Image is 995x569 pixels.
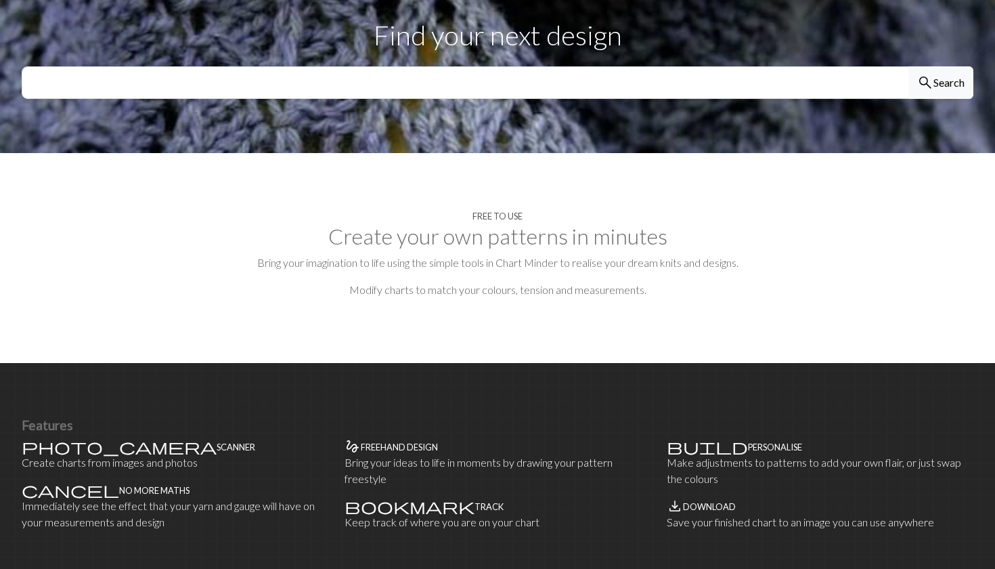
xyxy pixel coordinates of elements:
p: Save your finished chart to an image you can use anywhere [667,514,973,530]
button: Search [908,66,973,99]
p: Modify charts to match your colours, tension and measurements. [22,282,973,298]
span: bookmark [345,497,474,515]
p: Immediately see the effect that your yarn and gauge will have on your measurements and design [22,498,328,530]
span: cancel [22,480,119,499]
h4: Download [683,502,736,512]
h4: Track [474,502,504,512]
h4: Scanner [217,442,255,452]
h3: Features [22,417,973,433]
h2: Create your own patterns in minutes [22,224,973,249]
h4: Personalise [748,442,802,452]
span: build [667,437,748,456]
p: Create charts from images and photos [22,455,328,471]
span: photo_camera [22,437,217,456]
span: save_alt [667,497,683,515]
span: gesture [345,437,361,456]
span: search [917,73,933,92]
p: Make adjustments to patterns to add your own flair, or just swap the colours [667,455,973,487]
p: Find your next design [22,15,973,56]
h4: Freehand design [361,442,438,452]
p: Keep track of where you are on your chart [345,514,651,530]
h4: No more maths [119,486,190,496]
h4: Free to use [472,211,523,222]
p: Bring your imagination to life using the simple tools in Chart Minder to realise your dream knits... [22,255,973,271]
p: Bring your ideas to life in moments by drawing your pattern freestyle [345,455,651,487]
